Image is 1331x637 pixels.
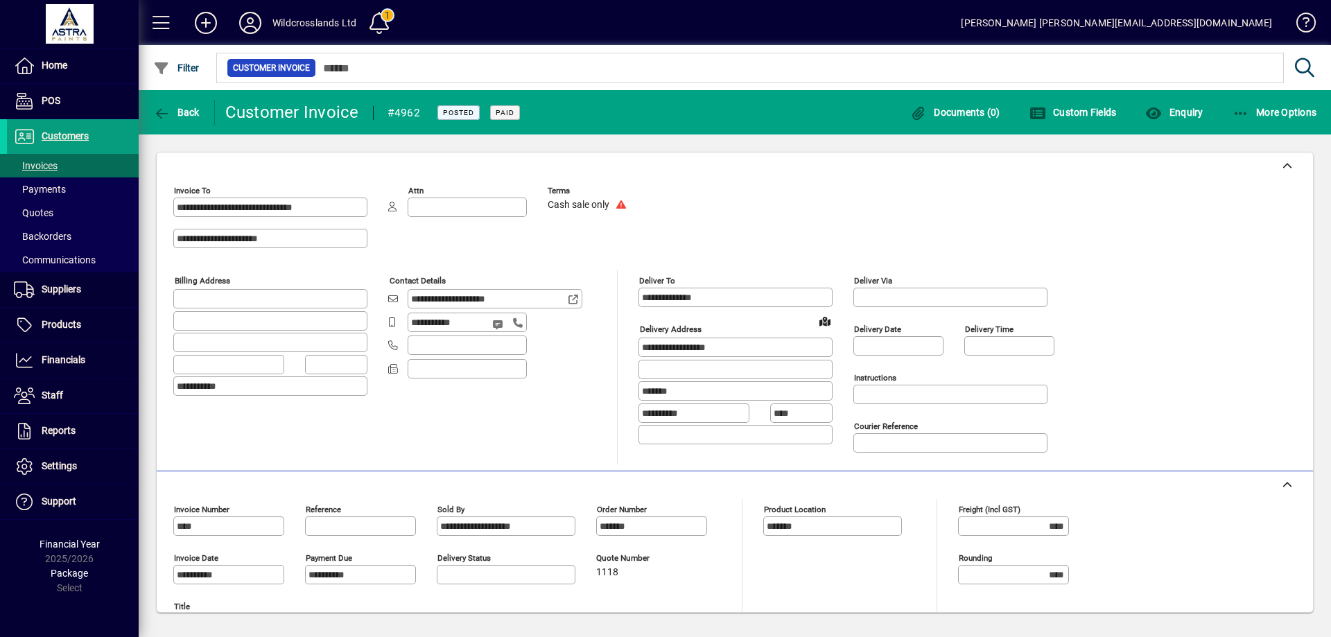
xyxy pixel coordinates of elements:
app-page-header-button: Back [139,100,215,125]
span: Financial Year [40,539,100,550]
span: Back [153,107,200,118]
span: Financials [42,354,85,365]
a: Payments [7,177,139,201]
span: Filter [153,62,200,73]
mat-label: Freight (incl GST) [959,505,1020,514]
span: Paid [496,108,514,117]
span: Cash sale only [548,200,609,211]
span: Reports [42,425,76,436]
mat-label: Invoice date [174,553,218,563]
div: #4962 [388,102,420,124]
span: Settings [42,460,77,471]
mat-label: Instructions [854,373,896,383]
mat-label: Delivery date [854,324,901,334]
mat-label: Sold by [437,505,464,514]
a: Knowledge Base [1286,3,1314,48]
a: Financials [7,343,139,378]
mat-label: Title [174,602,190,611]
span: Staff [42,390,63,401]
a: View on map [814,310,836,332]
mat-label: Invoice To [174,186,211,195]
a: Reports [7,414,139,448]
a: Staff [7,378,139,413]
button: Documents (0) [907,100,1004,125]
span: Documents (0) [910,107,1000,118]
mat-label: Deliver To [639,276,675,286]
span: Quotes [14,207,53,218]
a: Home [7,49,139,83]
mat-label: Product location [764,505,826,514]
div: [PERSON_NAME] [PERSON_NAME][EMAIL_ADDRESS][DOMAIN_NAME] [961,12,1272,34]
span: Enquiry [1145,107,1203,118]
span: Quote number [596,554,679,563]
a: Backorders [7,225,139,248]
span: Invoices [14,160,58,171]
span: Suppliers [42,283,81,295]
span: 1118 [596,567,618,578]
mat-label: Courier Reference [854,421,918,431]
mat-label: Deliver via [854,276,892,286]
div: Wildcrosslands Ltd [272,12,356,34]
button: More Options [1229,100,1321,125]
button: Filter [150,55,203,80]
a: Support [7,485,139,519]
a: Settings [7,449,139,484]
button: Back [150,100,203,125]
mat-label: Rounding [959,553,992,563]
mat-label: Payment due [306,553,352,563]
span: Terms [548,186,631,195]
a: Communications [7,248,139,272]
mat-label: Order number [597,505,647,514]
span: POS [42,95,60,106]
span: Package [51,568,88,579]
span: Home [42,60,67,71]
span: Backorders [14,231,71,242]
a: POS [7,84,139,119]
button: Custom Fields [1026,100,1120,125]
span: Products [42,319,81,330]
div: Customer Invoice [225,101,359,123]
mat-label: Delivery time [965,324,1014,334]
a: Products [7,308,139,342]
button: Add [184,10,228,35]
span: Custom Fields [1029,107,1117,118]
a: Suppliers [7,272,139,307]
a: Invoices [7,154,139,177]
span: Customer Invoice [233,61,310,75]
span: More Options [1233,107,1317,118]
a: Quotes [7,201,139,225]
span: Support [42,496,76,507]
button: Send SMS [482,308,516,341]
mat-label: Attn [408,186,424,195]
button: Enquiry [1142,100,1206,125]
span: Customers [42,130,89,141]
span: Posted [443,108,474,117]
span: Payments [14,184,66,195]
mat-label: Invoice number [174,505,229,514]
span: Communications [14,254,96,265]
button: Profile [228,10,272,35]
mat-label: Delivery status [437,553,491,563]
mat-label: Reference [306,505,341,514]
